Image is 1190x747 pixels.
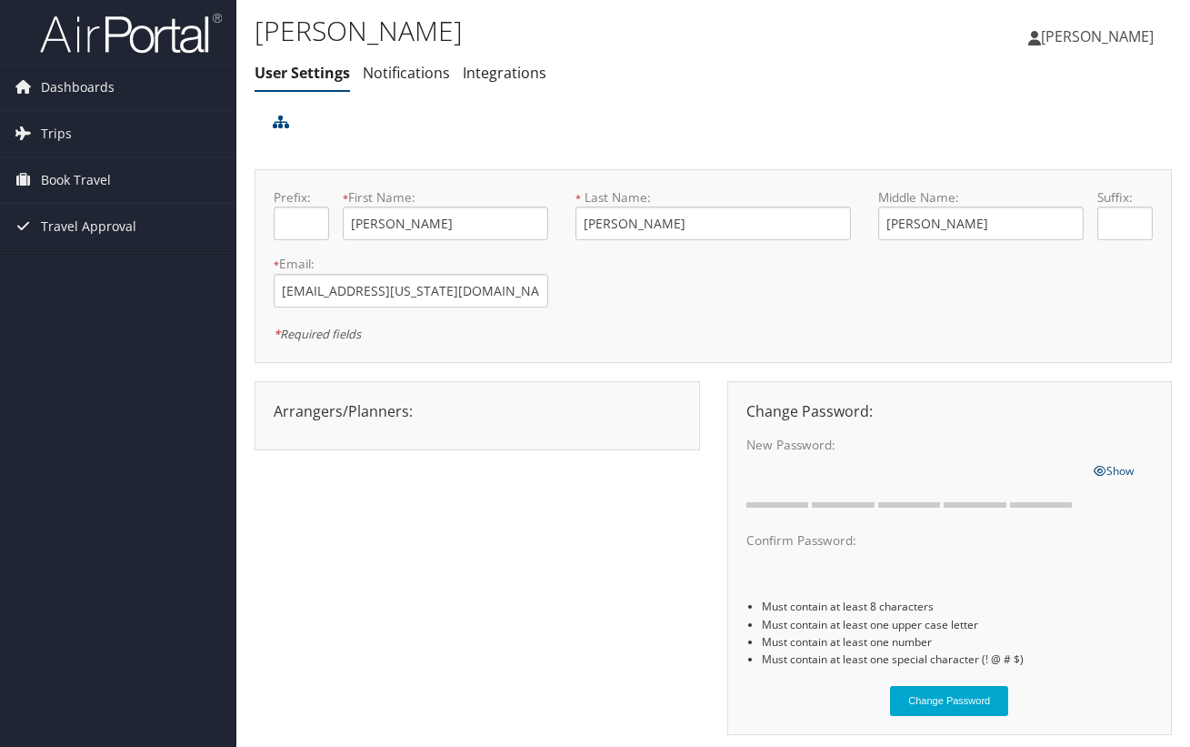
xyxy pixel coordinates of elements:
label: First Name: [343,188,549,207]
li: Must contain at least one special character (! @ # $) [762,651,1153,668]
a: Show [1094,459,1134,479]
label: Suffix: [1097,188,1153,207]
a: User Settings [255,63,350,83]
img: airportal-logo.png [40,12,222,55]
label: Confirm Password: [746,531,1081,550]
h1: [PERSON_NAME] [255,12,866,50]
a: [PERSON_NAME] [1028,9,1172,64]
span: [PERSON_NAME] [1041,26,1154,46]
span: Travel Approval [41,204,136,249]
label: New Password: [746,436,1081,454]
span: Show [1094,463,1134,479]
a: Integrations [463,63,546,83]
span: Dashboards [41,65,115,110]
li: Must contain at least 8 characters [762,598,1153,615]
span: Book Travel [41,157,111,203]
label: Last Name: [575,188,850,207]
em: Required fields [274,326,361,342]
li: Must contain at least one upper case letter [762,616,1153,633]
li: Must contain at least one number [762,633,1153,651]
div: Arrangers/Planners: [260,400,695,422]
div: Change Password: [733,400,1167,422]
label: Prefix: [274,188,329,207]
button: Change Password [890,686,1008,716]
span: Trips [41,111,72,156]
a: Notifications [363,63,450,83]
label: Email: [274,255,548,273]
label: Middle Name: [878,188,1085,207]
